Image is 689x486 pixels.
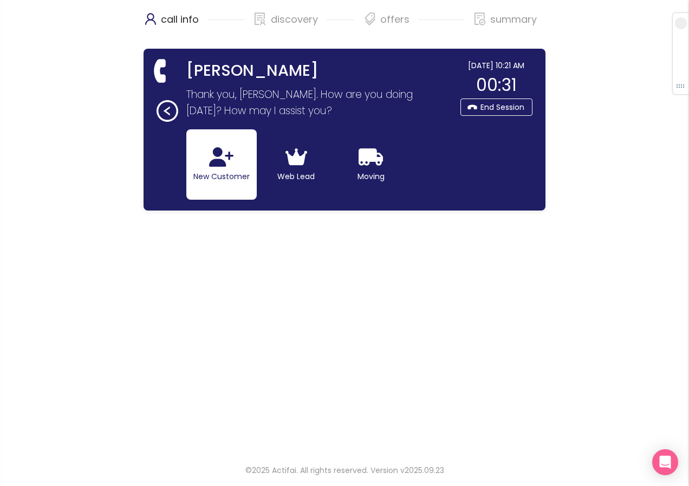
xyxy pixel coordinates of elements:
[460,60,532,71] div: [DATE] 10:21 AM
[271,11,318,28] p: discovery
[161,11,199,28] p: call info
[144,12,157,25] span: user
[460,71,532,98] div: 00:31
[144,11,245,38] div: call info
[186,87,446,119] p: Thank you, [PERSON_NAME]. How are you doing [DATE]? How may I assist you?
[336,129,406,200] button: Moving
[652,449,678,475] div: Open Intercom Messenger
[261,129,331,200] button: Web Lead
[490,11,537,28] p: summary
[363,11,464,38] div: offers
[473,11,537,38] div: summary
[150,60,173,82] span: phone
[253,11,355,38] div: discovery
[186,60,318,82] strong: [PERSON_NAME]
[460,98,532,116] button: End Session
[186,129,257,200] button: New Customer
[363,12,376,25] span: tags
[380,11,409,28] p: offers
[253,12,266,25] span: solution
[473,12,486,25] span: file-done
